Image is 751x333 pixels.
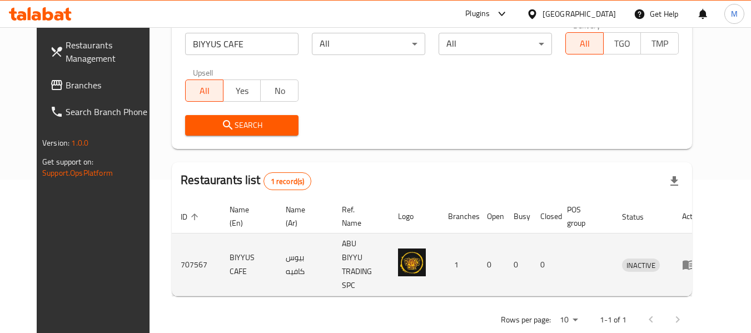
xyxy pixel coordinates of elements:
a: Restaurants Management [41,32,162,72]
div: Plugins [465,7,490,21]
span: POS group [567,203,600,230]
button: All [185,79,223,102]
span: All [190,83,219,99]
button: Yes [223,79,261,102]
table: enhanced table [172,200,712,296]
span: M [731,8,738,20]
span: Version: [42,136,69,150]
button: No [260,79,299,102]
td: بيوس كافيه [277,233,333,296]
div: Export file [661,168,688,195]
span: ID [181,210,202,223]
span: Restaurants Management [66,38,153,65]
button: All [565,32,604,54]
div: [GEOGRAPHIC_DATA] [543,8,616,20]
a: Support.OpsPlatform [42,166,113,180]
div: Total records count [263,172,312,190]
p: 1-1 of 1 [600,313,626,327]
td: 0 [478,233,505,296]
span: Get support on: [42,155,93,169]
span: Name (En) [230,203,263,230]
th: Busy [505,200,531,233]
td: 0 [531,233,558,296]
h2: Restaurants list [181,172,311,190]
th: Branches [439,200,478,233]
img: BIYYUS CAFE [398,248,426,276]
span: Ref. Name [342,203,376,230]
label: Upsell [193,68,213,76]
input: Search for restaurant name or ID.. [185,33,299,55]
span: 1 record(s) [264,176,311,187]
span: 1.0.0 [71,136,88,150]
td: ABU BIYYU TRADING SPC [333,233,389,296]
div: Rows per page: [555,312,582,329]
a: Branches [41,72,162,98]
button: Search [185,115,299,136]
button: TMP [640,32,679,54]
span: Search Branch Phone [66,105,153,118]
span: Search [194,118,290,132]
div: All [312,33,425,55]
span: Branches [66,78,153,92]
span: All [570,36,599,52]
th: Action [673,200,712,233]
p: Rows per page: [501,313,551,327]
div: All [439,33,552,55]
td: 0 [505,233,531,296]
span: INACTIVE [622,259,660,272]
div: INACTIVE [622,259,660,272]
a: Search Branch Phone [41,98,162,125]
td: 707567 [172,233,221,296]
button: TGO [603,32,641,54]
span: TGO [608,36,637,52]
span: Status [622,210,658,223]
th: Open [478,200,505,233]
span: TMP [645,36,674,52]
td: 1 [439,233,478,296]
td: BIYYUS CAFE [221,233,277,296]
span: No [265,83,294,99]
span: Name (Ar) [286,203,320,230]
span: Yes [228,83,257,99]
th: Logo [389,200,439,233]
th: Closed [531,200,558,233]
label: Delivery [573,21,601,29]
